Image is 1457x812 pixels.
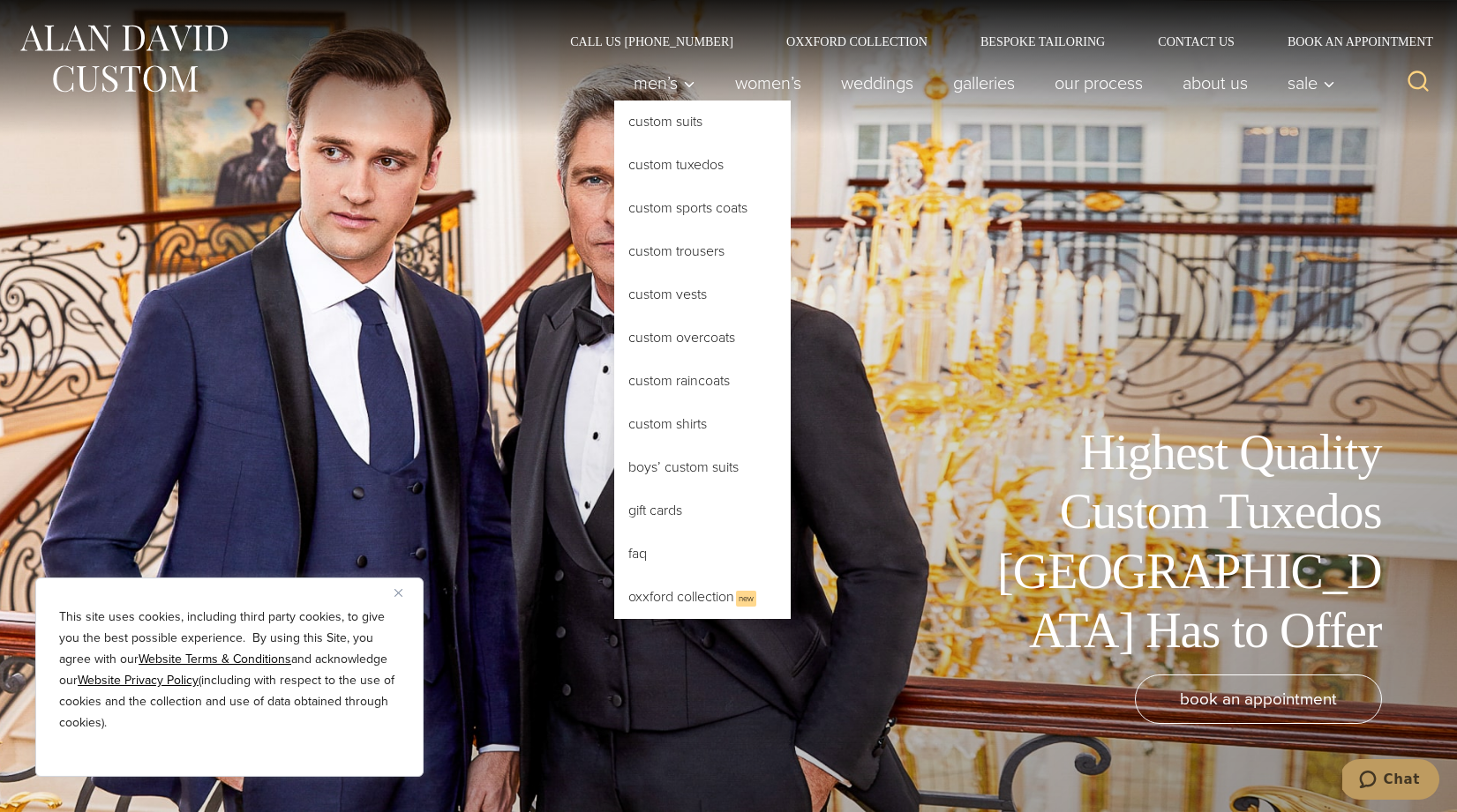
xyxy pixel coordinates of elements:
[614,65,1345,101] nav: Primary Navigation
[934,65,1035,101] a: Galleries
[822,65,934,101] a: weddings
[1342,759,1439,803] iframe: Opens a widget where you can chat to one of our agents
[139,650,291,668] a: Website Terms & Conditions
[614,317,791,359] a: Custom Overcoats
[614,144,791,186] a: Custom Tuxedos
[18,19,229,98] img: Alan David Custom
[614,403,791,445] a: Custom Shirts
[614,360,791,402] a: Custom Raincoats
[614,533,791,575] a: FAQ
[1397,62,1439,104] button: View Search Form
[1131,35,1261,48] a: Contact Us
[614,65,716,101] button: Men’s sub menu toggle
[1268,65,1345,101] button: Sale sub menu toggle
[614,187,791,229] a: Custom Sports Coats
[614,489,791,532] a: Gift Cards
[760,35,954,48] a: Oxxford Collection
[1163,65,1268,101] a: About Us
[716,65,822,101] a: Women’s
[544,35,760,48] a: Call Us [PHONE_NUMBER]
[1261,35,1439,48] a: Book an Appointment
[985,423,1382,660] h1: Highest Quality Custom Tuxedos [GEOGRAPHIC_DATA] Has to Offer
[1135,674,1382,724] a: book an appointment
[1180,686,1337,711] span: book an appointment
[736,591,756,607] span: New
[614,101,791,143] a: Custom Suits
[78,671,199,689] a: Website Privacy Policy
[544,35,1439,48] nav: Secondary Navigation
[59,607,400,734] p: This site uses cookies, including third party cookies, to give you the best possible experience. ...
[614,230,791,272] a: Custom Trousers
[614,273,791,316] a: Custom Vests
[614,446,791,488] a: Boys’ Custom Suits
[1035,65,1163,101] a: Our Process
[394,582,416,603] button: Close
[954,35,1131,48] a: Bespoke Tailoring
[614,576,791,619] a: Oxxford CollectionNew
[394,589,402,597] img: Close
